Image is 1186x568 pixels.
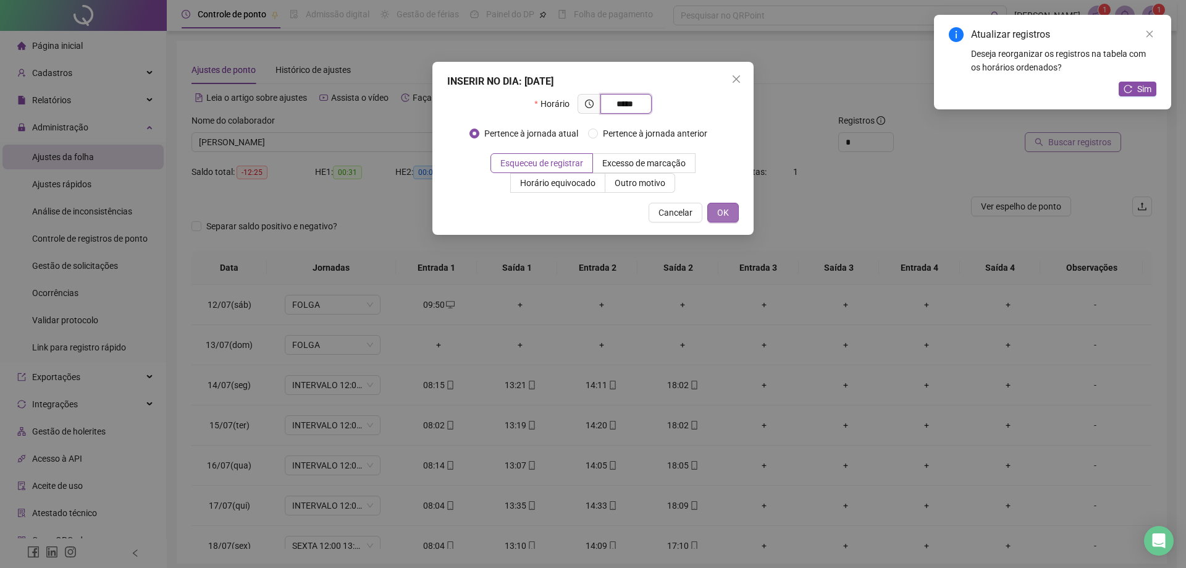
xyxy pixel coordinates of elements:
[1145,30,1154,38] span: close
[500,158,583,168] span: Esqueceu de registrar
[658,206,692,219] span: Cancelar
[971,27,1156,42] div: Atualizar registros
[447,74,739,89] div: INSERIR NO DIA : [DATE]
[726,69,746,89] button: Close
[1143,27,1156,41] a: Close
[1124,85,1132,93] span: reload
[602,158,686,168] span: Excesso de marcação
[707,203,739,223] button: OK
[479,127,583,140] span: Pertence à jornada atual
[649,203,702,223] button: Cancelar
[1137,82,1151,96] span: Sim
[534,94,577,114] label: Horário
[598,127,712,140] span: Pertence à jornada anterior
[949,27,964,42] span: info-circle
[971,47,1156,74] div: Deseja reorganizar os registros na tabela com os horários ordenados?
[1144,526,1174,556] div: Open Intercom Messenger
[731,74,741,84] span: close
[585,100,594,108] span: clock-circle
[717,206,729,219] span: OK
[615,178,665,188] span: Outro motivo
[520,178,595,188] span: Horário equivocado
[1119,82,1156,96] button: Sim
